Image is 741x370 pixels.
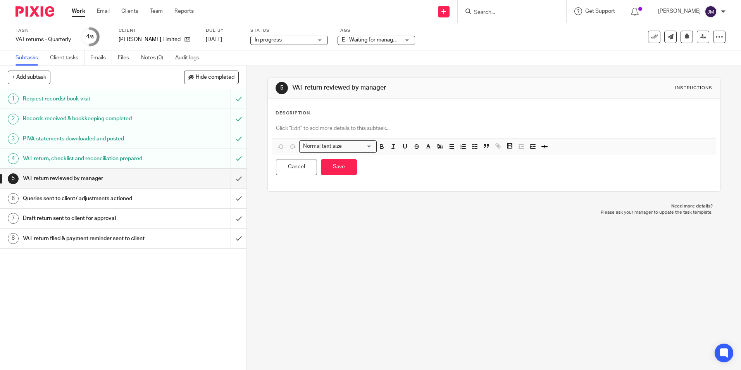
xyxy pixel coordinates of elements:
[276,110,310,116] p: Description
[86,32,94,41] div: 4
[321,159,357,176] button: Save
[23,193,156,204] h1: Queries sent to client/ adjustments actioned
[276,82,288,94] div: 5
[16,50,44,66] a: Subtasks
[118,50,135,66] a: Files
[184,71,239,84] button: Hide completed
[675,85,712,91] div: Instructions
[90,50,112,66] a: Emails
[23,213,156,224] h1: Draft return sent to client for approval
[8,71,50,84] button: + Add subtask
[23,93,156,105] h1: Request records/ book visit
[23,153,156,164] h1: VAT return, checklist and reconciliation prepared
[72,7,85,15] a: Work
[174,7,194,15] a: Reports
[250,28,328,34] label: Status
[150,7,163,15] a: Team
[121,7,138,15] a: Clients
[658,7,701,15] p: [PERSON_NAME]
[23,233,156,244] h1: VAT return filed & payment reminder sent to client
[292,84,510,92] h1: VAT return reviewed by manager
[16,6,54,17] img: Pixie
[50,50,84,66] a: Client tasks
[8,114,19,124] div: 2
[23,113,156,124] h1: Records received & bookkeeping completed
[16,28,71,34] label: Task
[299,140,377,152] div: Search for option
[8,213,19,224] div: 7
[97,7,110,15] a: Email
[196,74,234,81] span: Hide completed
[344,142,372,150] input: Search for option
[23,133,156,145] h1: PIVA statements downloaded and posted
[255,37,282,43] span: In progress
[206,28,241,34] label: Due by
[23,173,156,184] h1: VAT return reviewed by manager
[342,37,437,43] span: E - Waiting for manager review/approval
[206,37,222,42] span: [DATE]
[275,209,712,216] p: Please ask your manager to update the task template.
[8,233,19,244] div: 8
[141,50,169,66] a: Notes (0)
[119,36,181,43] p: [PERSON_NAME] Limited
[8,93,19,104] div: 1
[301,142,343,150] span: Normal text size
[275,203,712,209] p: Need more details?
[16,36,71,43] div: VAT returns - Quarterly
[8,133,19,144] div: 3
[276,159,317,176] button: Cancel
[338,28,415,34] label: Tags
[90,35,94,39] small: /8
[585,9,615,14] span: Get Support
[119,28,196,34] label: Client
[8,193,19,204] div: 6
[473,9,543,16] input: Search
[8,173,19,184] div: 5
[175,50,205,66] a: Audit logs
[705,5,717,18] img: svg%3E
[8,153,19,164] div: 4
